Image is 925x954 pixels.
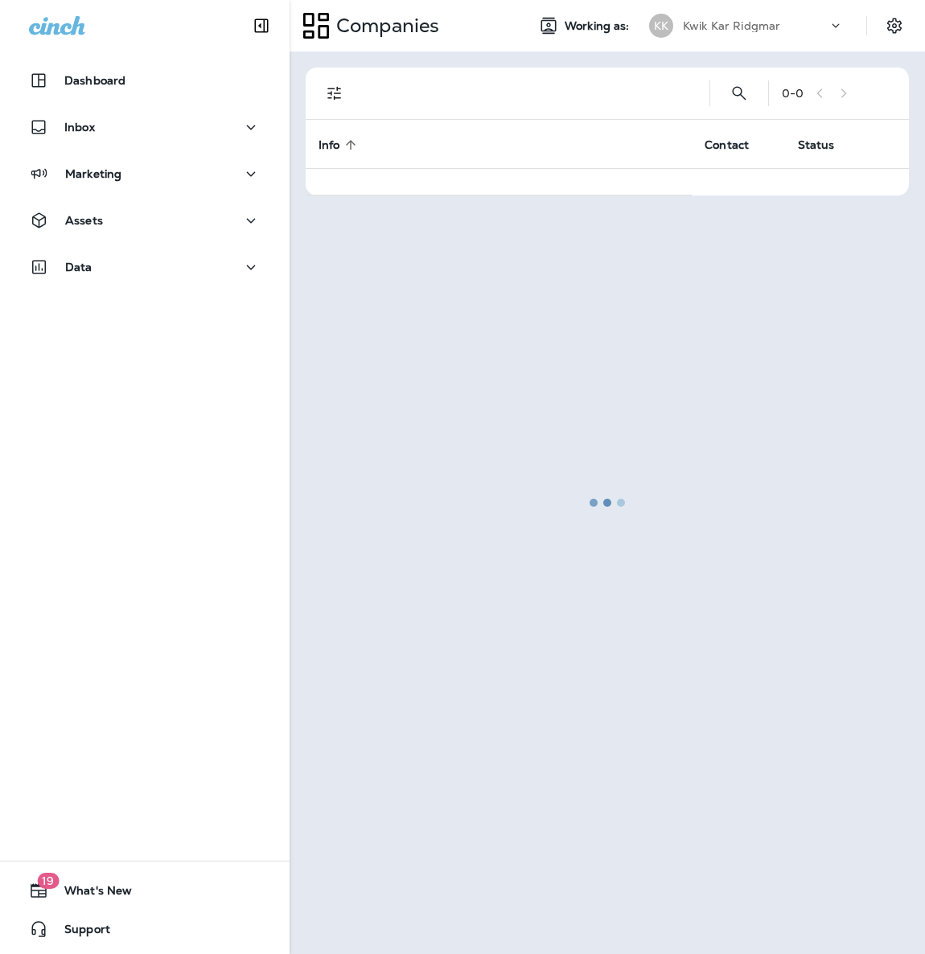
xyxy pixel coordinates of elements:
[65,261,92,273] p: Data
[239,10,284,42] button: Collapse Sidebar
[649,14,673,38] div: KK
[37,873,59,889] span: 19
[565,19,633,33] span: Working as:
[16,251,273,283] button: Data
[16,913,273,945] button: Support
[16,64,273,97] button: Dashboard
[64,121,95,134] p: Inbox
[880,11,909,40] button: Settings
[48,884,132,903] span: What's New
[16,158,273,190] button: Marketing
[330,14,439,38] p: Companies
[16,874,273,907] button: 19What's New
[65,167,121,180] p: Marketing
[48,923,110,942] span: Support
[16,204,273,236] button: Assets
[16,111,273,143] button: Inbox
[64,74,125,87] p: Dashboard
[65,214,103,227] p: Assets
[683,19,780,32] p: Kwik Kar Ridgmar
